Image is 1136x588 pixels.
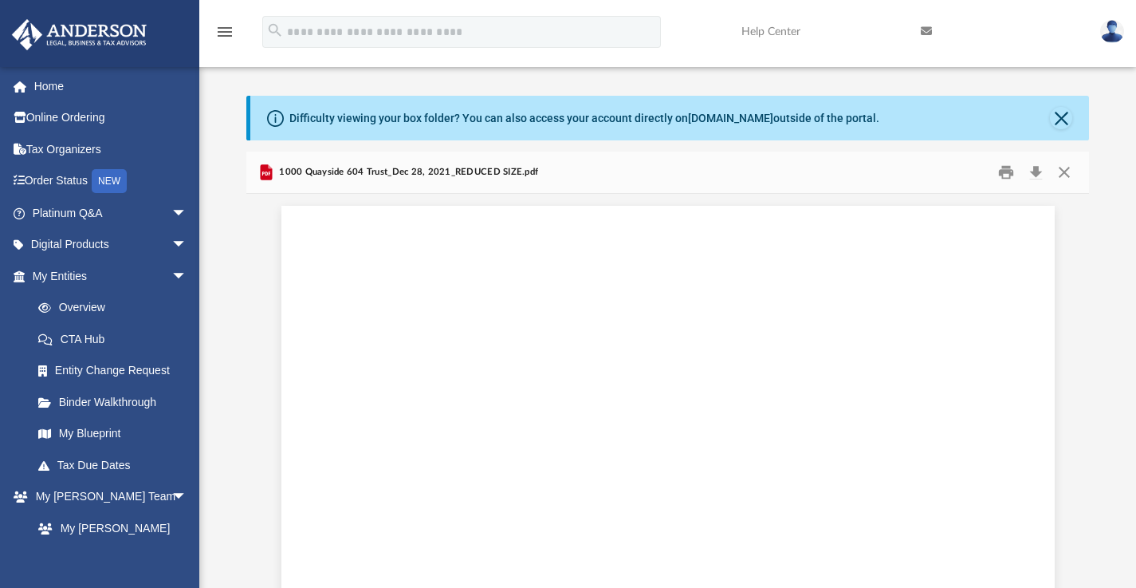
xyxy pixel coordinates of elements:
[22,386,211,418] a: Binder Walkthrough
[171,260,203,293] span: arrow_drop_down
[7,19,151,50] img: Anderson Advisors Platinum Portal
[11,70,211,102] a: Home
[289,110,879,127] div: Difficulty viewing your box folder? You can also access your account directly on outside of the p...
[990,160,1022,184] button: Print
[22,323,211,355] a: CTA Hub
[92,169,127,193] div: NEW
[171,481,203,514] span: arrow_drop_down
[1021,160,1050,184] button: Download
[22,292,211,324] a: Overview
[1100,20,1124,43] img: User Pic
[22,449,211,481] a: Tax Due Dates
[11,133,211,165] a: Tax Organizers
[11,229,211,261] a: Digital Productsarrow_drop_down
[22,418,203,450] a: My Blueprint
[11,481,203,513] a: My [PERSON_NAME] Teamarrow_drop_down
[11,260,211,292] a: My Entitiesarrow_drop_down
[171,229,203,262] span: arrow_drop_down
[11,165,211,198] a: Order StatusNEW
[11,102,211,134] a: Online Ordering
[266,22,284,39] i: search
[1050,107,1072,129] button: Close
[276,165,538,180] span: 1000 Quayside 604 Trust_Dec 28, 2021_REDUCED SIZE.pdf
[215,22,234,41] i: menu
[171,197,203,230] span: arrow_drop_down
[11,197,211,229] a: Platinum Q&Aarrow_drop_down
[688,112,773,124] a: [DOMAIN_NAME]
[215,30,234,41] a: menu
[22,512,195,563] a: My [PERSON_NAME] Team
[1050,160,1079,184] button: Close
[22,355,211,387] a: Entity Change Request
